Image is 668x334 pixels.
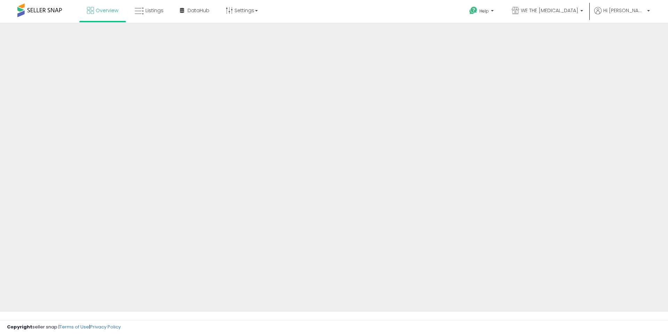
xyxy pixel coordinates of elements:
span: Help [479,8,489,14]
span: DataHub [188,7,209,14]
a: Hi [PERSON_NAME] [594,7,650,23]
i: Get Help [469,6,478,15]
span: WE THE [MEDICAL_DATA] [521,7,578,14]
span: Hi [PERSON_NAME] [603,7,645,14]
a: Help [464,1,501,23]
span: Listings [145,7,164,14]
span: Overview [96,7,118,14]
